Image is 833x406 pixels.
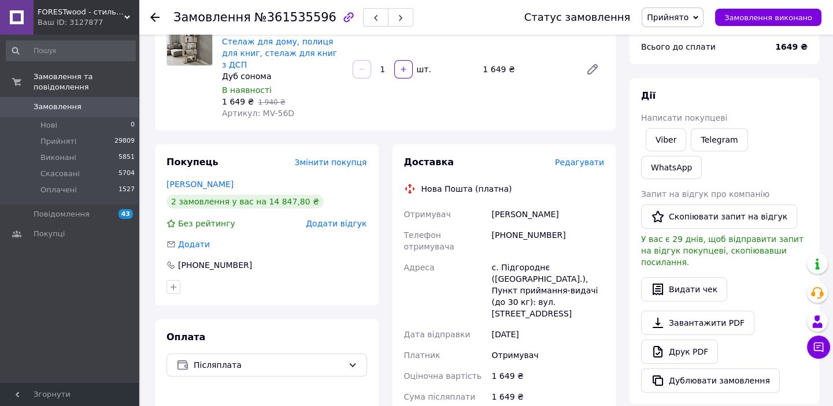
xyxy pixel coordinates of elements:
[641,204,797,229] button: Скопіювати запит на відгук
[647,13,688,22] span: Прийнято
[34,72,139,92] span: Замовлення та повідомлення
[222,70,343,82] div: Дуб сонома
[404,371,482,381] span: Оціночна вартість
[641,90,656,101] span: Дії
[114,136,135,147] span: 29809
[489,225,606,257] div: [PHONE_NUMBER]
[641,189,769,199] span: Запит на відгук про компанію
[775,42,808,51] b: 1649 ₴
[404,392,476,401] span: Сума післяплати
[131,120,135,131] span: 0
[6,40,136,61] input: Пошук
[646,128,686,151] a: Viber
[166,180,234,189] a: [PERSON_NAME]
[40,185,77,195] span: Оплачені
[38,17,139,28] div: Ваш ID: 3127877
[173,10,251,24] span: Замовлення
[641,113,727,122] span: Написати покупцеві
[166,331,205,342] span: Оплата
[555,158,604,167] span: Редагувати
[489,366,606,386] div: 1 649 ₴
[150,12,160,23] div: Повернутися назад
[489,204,606,225] div: [PERSON_NAME]
[478,61,576,77] div: 1 649 ₴
[34,229,65,239] span: Покупці
[641,277,727,301] button: Видати чек
[222,85,272,95] span: В наявності
[254,10,336,24] span: №361535596
[40,136,76,147] span: Прийняті
[34,102,82,112] span: Замовлення
[222,37,337,69] a: Стелаж для дому, полиця для книг, стелаж для книг з ДСП
[194,359,343,371] span: Післяплата
[807,336,830,359] button: Чат з покупцем
[641,156,702,179] a: WhatsApp
[489,324,606,345] div: [DATE]
[524,12,631,23] div: Статус замовлення
[404,263,435,272] span: Адреса
[306,219,366,228] span: Додати відгук
[641,368,780,393] button: Дублювати замовлення
[34,209,90,219] span: Повідомлення
[222,97,254,106] span: 1 649 ₴
[178,219,235,228] span: Без рейтингу
[119,152,135,163] span: 5851
[40,152,76,163] span: Виконані
[641,42,716,51] span: Всього до сплати
[119,209,133,219] span: 43
[167,20,212,65] img: Стелаж для дому, полиця для книг, стелаж для книг з ДСП
[295,158,367,167] span: Змінити покупця
[38,7,124,17] span: FORESTwood - стильні і сучасні меблі від виробника
[581,58,604,81] a: Редагувати
[404,330,471,339] span: Дата відправки
[40,169,80,179] span: Скасовані
[489,345,606,366] div: Отримувач
[641,234,804,267] span: У вас є 29 днів, щоб відправити запит на відгук покупцеві, скопіювавши посилання.
[414,64,432,75] div: шт.
[691,128,747,151] a: Telegram
[489,257,606,324] div: с. Підгороднє ([GEOGRAPHIC_DATA].), Пункт приймання-видачі (до 30 кг): вул. [STREET_ADDRESS]
[258,98,285,106] span: 1 940 ₴
[177,259,253,271] div: [PHONE_NUMBER]
[178,240,210,249] span: Додати
[724,13,812,22] span: Замовлення виконано
[166,157,219,167] span: Покупець
[40,120,57,131] span: Нові
[404,230,454,251] span: Телефон отримувача
[404,157,454,167] span: Доставка
[119,169,135,179] span: 5704
[641,311,754,335] a: Завантажити PDF
[419,183,515,195] div: Нова Пошта (платна)
[119,185,135,195] span: 1527
[715,9,821,26] button: Замовлення виконано
[404,351,440,360] span: Платник
[166,195,324,208] div: 2 замовлення у вас на 14 847,80 ₴
[222,109,294,118] span: Артикул: MV-56D
[404,210,451,219] span: Отримувач
[641,340,718,364] a: Друк PDF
